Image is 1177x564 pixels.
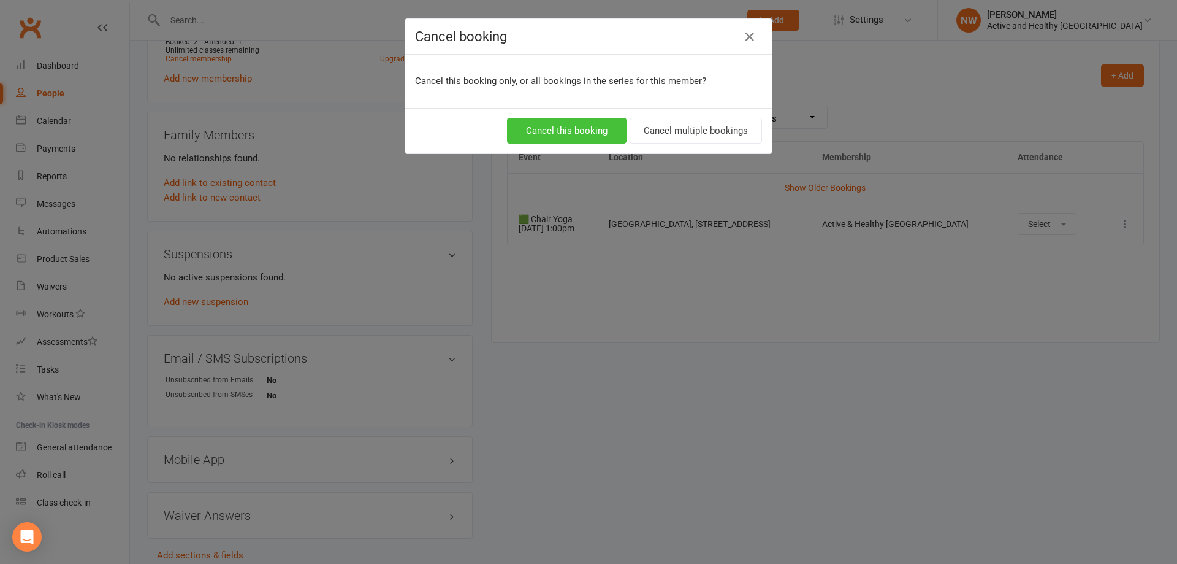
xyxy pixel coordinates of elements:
[12,522,42,552] div: Open Intercom Messenger
[507,118,627,144] button: Cancel this booking
[415,29,762,44] h4: Cancel booking
[630,118,762,144] button: Cancel multiple bookings
[740,27,760,47] button: Close
[415,74,762,88] p: Cancel this booking only, or all bookings in the series for this member?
